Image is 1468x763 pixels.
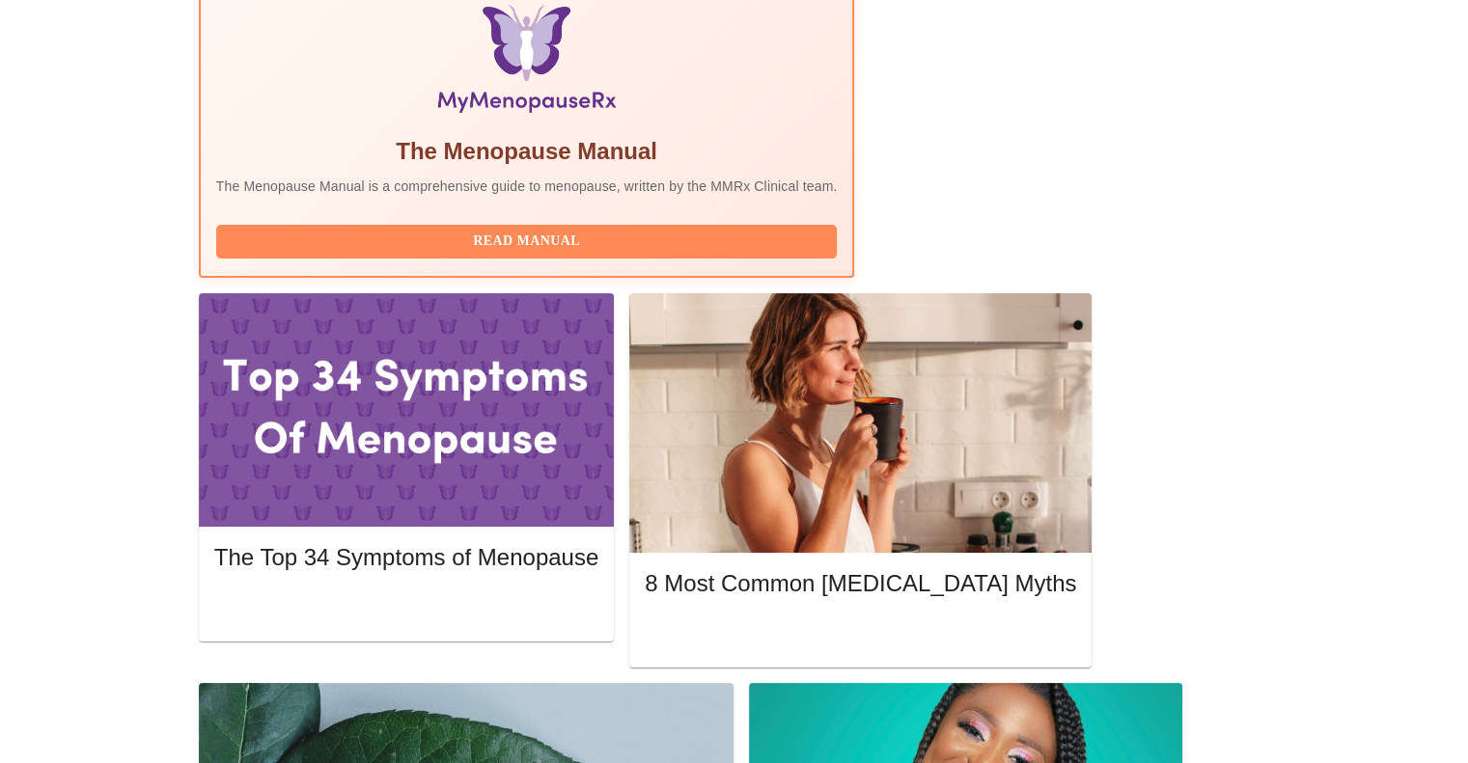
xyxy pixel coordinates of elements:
[645,568,1076,599] h5: 8 Most Common [MEDICAL_DATA] Myths
[235,230,818,254] span: Read Manual
[645,617,1076,651] button: Read More
[214,590,598,624] button: Read More
[216,136,838,167] h5: The Menopause Manual
[214,542,598,573] h5: The Top 34 Symptoms of Menopause
[234,595,579,619] span: Read More
[645,624,1081,640] a: Read More
[214,597,603,613] a: Read More
[216,232,843,248] a: Read Manual
[216,225,838,259] button: Read Manual
[315,5,738,121] img: Menopause Manual
[664,622,1057,646] span: Read More
[216,177,838,196] p: The Menopause Manual is a comprehensive guide to menopause, written by the MMRx Clinical team.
